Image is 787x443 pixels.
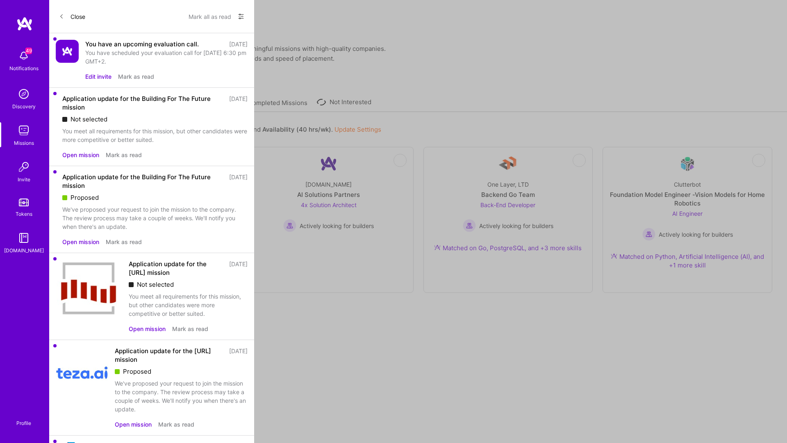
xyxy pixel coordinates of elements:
[129,260,224,277] div: Application update for the [URL] mission
[62,237,99,246] button: Open mission
[33,48,40,54] img: tab_domain_overview_orange.svg
[16,86,32,102] img: discovery
[4,246,44,255] div: [DOMAIN_NAME]
[56,40,79,63] img: Company Logo
[85,72,111,81] button: Edit invite
[115,367,248,376] div: Proposed
[18,175,30,184] div: Invite
[25,48,32,54] span: 49
[89,48,141,54] div: Keywords nach Traffic
[16,230,32,246] img: guide book
[62,173,224,190] div: Application update for the Building For The Future mission
[62,151,99,159] button: Open mission
[16,210,32,218] div: Tokens
[129,292,248,318] div: You meet all requirements for this mission, but other candidates were more competitive or better ...
[115,379,248,413] div: We've proposed your request to join the mission to the company. The review process may take a cou...
[129,280,248,289] div: Not selected
[229,94,248,112] div: [DATE]
[21,21,90,28] div: Domain: [DOMAIN_NAME]
[158,420,194,429] button: Mark as read
[16,419,31,427] div: Profile
[56,260,122,318] img: Company Logo
[16,16,33,31] img: logo
[13,21,20,28] img: website_grey.svg
[62,94,224,112] div: Application update for the Building For The Future mission
[23,13,40,20] div: v 4.0.25
[16,159,32,175] img: Invite
[85,40,199,48] div: You have an upcoming evaluation call.
[118,72,154,81] button: Mark as read
[62,205,248,231] div: We've proposed your request to join the mission to the company. The review process may take a cou...
[115,347,224,364] div: Application update for the [URL] mission
[80,48,86,54] img: tab_keywords_by_traffic_grey.svg
[106,151,142,159] button: Mark as read
[14,410,34,427] a: Profile
[62,127,248,144] div: You meet all requirements for this mission, but other candidates were more competitive or better ...
[189,10,231,23] button: Mark all as read
[16,122,32,139] img: teamwork
[42,48,60,54] div: Domain
[172,324,208,333] button: Mark as read
[106,237,142,246] button: Mark as read
[129,324,166,333] button: Open mission
[229,40,248,48] div: [DATE]
[12,102,36,111] div: Discovery
[229,173,248,190] div: [DATE]
[62,115,248,123] div: Not selected
[16,48,32,64] img: bell
[85,48,248,66] div: You have scheduled your evaluation call for [DATE] 6:30 pm GMT+2.
[9,64,39,73] div: Notifications
[13,13,20,20] img: logo_orange.svg
[229,260,248,277] div: [DATE]
[229,347,248,364] div: [DATE]
[115,420,152,429] button: Open mission
[19,199,29,206] img: tokens
[14,139,34,147] div: Missions
[62,193,248,202] div: Proposed
[59,10,85,23] button: Close
[56,347,108,399] img: Company Logo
